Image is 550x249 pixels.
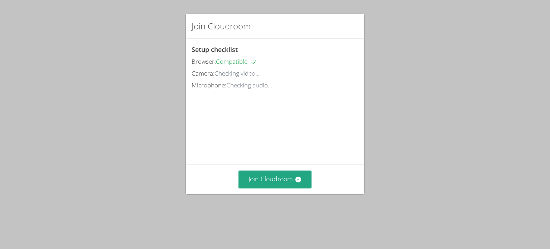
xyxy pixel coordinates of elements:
[192,45,238,54] span: Setup checklist
[192,69,214,77] span: Camera:
[214,69,260,77] span: Checking video...
[238,171,312,188] button: Join Cloudroom
[192,57,216,66] span: Browser:
[192,81,226,89] span: Microphone:
[216,57,257,66] span: Compatible
[226,81,272,89] span: Checking audio...
[192,20,251,33] h2: Join Cloudroom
